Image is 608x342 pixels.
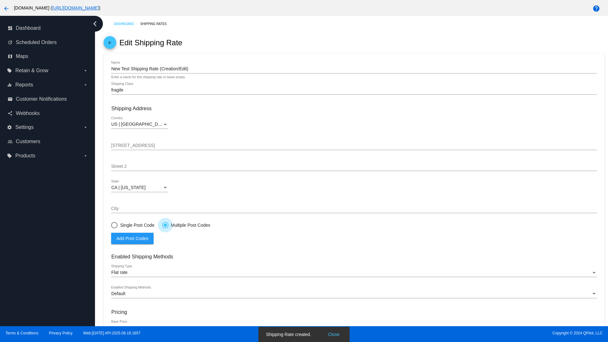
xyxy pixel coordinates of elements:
i: arrow_drop_down [83,82,88,87]
a: Privacy Policy [49,331,73,335]
i: chevron_left [90,19,100,29]
i: update [8,40,13,45]
mat-select: Enabled Shipping Methods [111,291,597,296]
i: dashboard [8,26,13,31]
input: Street 1 [111,143,597,148]
input: City [111,206,597,211]
mat-select: State [111,185,168,190]
i: equalizer [7,82,12,87]
span: Customer Notifications [16,96,67,102]
button: Add Post Codes [111,233,153,244]
a: map Maps [8,51,88,61]
a: update Scheduled Orders [8,37,88,47]
a: Web:[DATE] API:2025.08.19.1657 [83,331,141,335]
mat-icon: arrow_back [106,41,114,48]
div: Enter a name for this shipping rate or leave empty. [111,75,185,79]
input: Name [111,66,597,72]
i: arrow_drop_down [83,153,88,158]
mat-icon: arrow_back [3,5,10,12]
i: map [8,54,13,59]
span: [DOMAIN_NAME] ( ) [14,5,100,10]
i: people_outline [8,139,13,144]
i: local_offer [7,153,12,158]
a: dashboard Dashboard [8,23,88,33]
span: CA | [US_STATE] [111,185,145,190]
span: Reports [15,82,33,88]
button: Close [326,331,341,338]
span: Copyright © 2024 QPilot, LLC [309,331,603,335]
div: Single Post Code [117,223,154,228]
span: Scheduled Orders [16,40,57,45]
span: Products [15,153,35,159]
h3: Shipping Address [111,105,597,111]
i: local_offer [7,68,12,73]
span: Customers [16,139,40,144]
div: Multiple Post Codes [168,223,211,228]
h2: Edit Shipping Rate [119,38,182,47]
input: Base Price [111,326,597,331]
span: Add Post Codes [116,236,148,241]
span: Maps [16,54,28,59]
span: Settings [15,124,34,130]
a: Dashboard [114,19,140,29]
mat-select: Shipping Type [111,270,597,275]
span: Dashboard [16,25,41,31]
span: US | [GEOGRAPHIC_DATA] [111,122,167,127]
a: email Customer Notifications [8,94,88,104]
i: settings [7,125,12,130]
a: share Webhooks [8,108,88,118]
span: Retain & Grow [15,68,48,73]
h3: Enabled Shipping Methods [111,254,597,260]
h3: Pricing [111,309,597,315]
a: people_outline Customers [8,136,88,147]
mat-select: Country [111,122,168,127]
i: share [8,111,13,116]
a: [URL][DOMAIN_NAME] [52,5,99,10]
a: Terms & Conditions [5,331,38,335]
input: Shipping Class [111,88,597,93]
mat-icon: help [592,5,600,12]
span: Flat rate [111,270,127,275]
input: Street 2 [111,164,597,169]
simple-snack-bar: Shipping Rate created. [266,331,341,338]
app-text-input-dialog: Post Codes List [111,236,153,241]
i: email [8,97,13,102]
span: Default [111,291,125,296]
span: Webhooks [16,111,40,116]
i: arrow_drop_down [83,125,88,130]
a: Shipping Rates [140,19,172,29]
i: arrow_drop_down [83,68,88,73]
